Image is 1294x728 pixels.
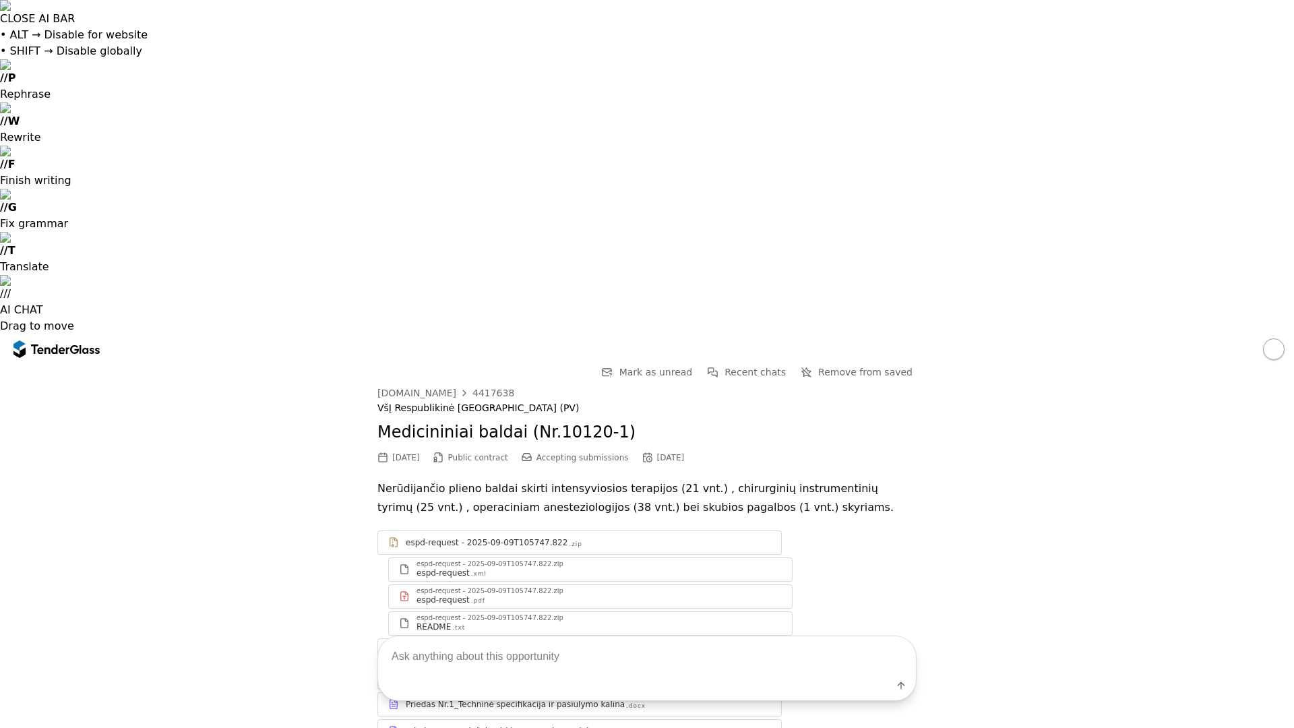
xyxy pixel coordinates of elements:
[377,402,917,414] div: VšĮ Respublikinė [GEOGRAPHIC_DATA] (PV)
[392,453,420,462] div: [DATE]
[797,364,917,381] button: Remove from saved
[598,364,697,381] button: Mark as unread
[377,388,456,398] div: [DOMAIN_NAME]
[569,540,582,549] div: .zip
[417,595,470,605] div: espd-request
[703,364,790,381] button: Recent chats
[406,537,567,548] div: espd-request - 2025-09-09T105747.822
[388,584,793,609] a: espd-request - 2025-09-09T105747.822.zipespd-request.pdf
[536,453,629,462] span: Accepting submissions
[657,453,685,462] div: [DATE]
[377,530,782,555] a: espd-request - 2025-09-09T105747.822.zip
[377,479,917,517] p: Nerūdijančio plieno baldai skirti intensyviosios terapijos (21 vnt.) , chirurginių instrumentinių...
[388,557,793,582] a: espd-request - 2025-09-09T105747.822.zipespd-request.xml
[619,367,693,377] span: Mark as unread
[471,570,487,578] div: .xml
[417,568,470,578] div: espd-request
[417,561,563,568] div: espd-request - 2025-09-09T105747.822.zip
[818,367,913,377] span: Remove from saved
[377,421,917,444] h2: Medicininiai baldai (Nr.10120-1)
[377,388,514,398] a: [DOMAIN_NAME]4417638
[448,453,508,462] span: Public contract
[417,588,563,595] div: espd-request - 2025-09-09T105747.822.zip
[471,597,485,605] div: .pdf
[725,367,786,377] span: Recent chats
[472,388,514,398] div: 4417638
